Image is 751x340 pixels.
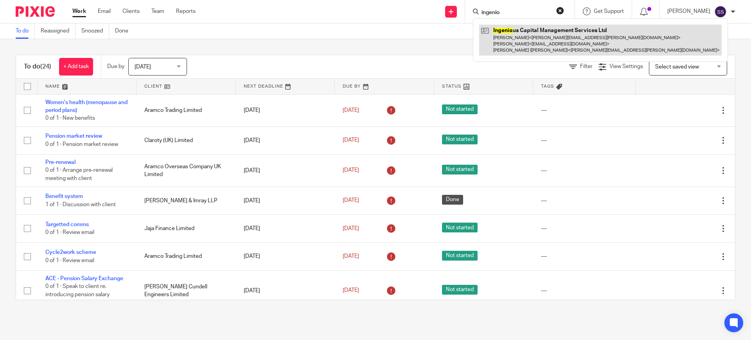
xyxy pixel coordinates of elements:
[122,7,140,15] a: Clients
[45,194,83,199] a: Benefit system
[541,106,628,114] div: ---
[137,126,235,154] td: Claroty (UK) Limited
[45,100,128,113] a: Women's health (menopause and period plans)
[236,155,335,187] td: [DATE]
[556,7,564,14] button: Clear
[16,6,55,17] img: Pixie
[343,288,359,293] span: [DATE]
[580,64,593,69] span: Filter
[45,276,123,281] a: ACE - Pension Salary Exchange
[343,138,359,143] span: [DATE]
[236,187,335,214] td: [DATE]
[343,168,359,173] span: [DATE]
[541,225,628,232] div: ---
[45,222,89,227] a: Targetted comms
[442,223,478,232] span: Not started
[45,142,118,147] span: 0 of 1 · Pension market review
[442,165,478,174] span: Not started
[151,7,164,15] a: Team
[236,94,335,126] td: [DATE]
[541,197,628,205] div: ---
[541,252,628,260] div: ---
[137,94,235,126] td: Aramco Trading Limited
[343,226,359,231] span: [DATE]
[442,251,478,261] span: Not started
[655,64,699,70] span: Select saved view
[541,137,628,144] div: ---
[137,187,235,214] td: [PERSON_NAME] & Imray LLP
[541,84,554,88] span: Tags
[45,168,113,182] span: 0 of 1 · Arrange pre-renewal meeting with client
[72,7,86,15] a: Work
[45,133,102,139] a: Pension market review
[45,284,110,305] span: 0 of 1 · Speak to client re. introducing pension salary exchange.
[40,63,51,70] span: (24)
[236,243,335,270] td: [DATE]
[442,135,478,144] span: Not started
[45,250,96,255] a: Cycle2work scheme
[137,155,235,187] td: Aramco Overseas Company UK Limited
[41,23,75,39] a: Reassigned
[667,7,710,15] p: [PERSON_NAME]
[343,198,359,203] span: [DATE]
[98,7,111,15] a: Email
[176,7,196,15] a: Reports
[442,104,478,114] span: Not started
[442,195,463,205] span: Done
[541,287,628,295] div: ---
[236,126,335,154] td: [DATE]
[45,202,116,207] span: 1 of 1 · Discussion with client
[137,243,235,270] td: Aramco Trading Limited
[81,23,109,39] a: Snoozed
[594,9,624,14] span: Get Support
[481,9,551,16] input: Search
[107,63,124,70] p: Due by
[343,108,359,113] span: [DATE]
[115,23,134,39] a: Done
[59,58,93,76] a: + Add task
[45,258,94,263] span: 0 of 1 · Review email
[137,270,235,311] td: [PERSON_NAME] Cundell Engineers Limited
[442,285,478,295] span: Not started
[45,115,95,121] span: 0 of 1 · New benefits
[714,5,727,18] img: svg%3E
[137,215,235,243] td: Jaja Finance Limited
[236,215,335,243] td: [DATE]
[24,63,51,71] h1: To do
[236,270,335,311] td: [DATE]
[16,23,35,39] a: To do
[45,160,75,165] a: Pre-renewal
[541,167,628,174] div: ---
[343,254,359,259] span: [DATE]
[45,230,94,235] span: 0 of 1 · Review email
[609,64,643,69] span: View Settings
[135,64,151,70] span: [DATE]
